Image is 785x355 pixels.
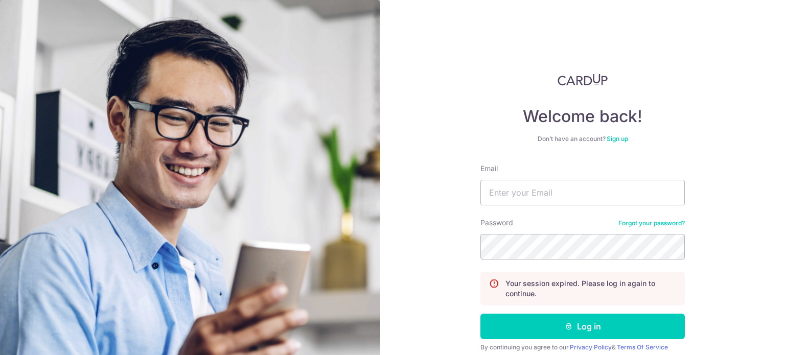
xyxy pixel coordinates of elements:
div: By continuing you agree to our & [480,343,685,351]
h4: Welcome back! [480,106,685,127]
a: Sign up [607,135,628,143]
label: Email [480,163,498,174]
a: Privacy Policy [570,343,612,351]
a: Terms Of Service [617,343,668,351]
button: Log in [480,314,685,339]
label: Password [480,218,513,228]
p: Your session expired. Please log in again to continue. [505,278,676,299]
input: Enter your Email [480,180,685,205]
div: Don’t have an account? [480,135,685,143]
img: CardUp Logo [558,74,608,86]
a: Forgot your password? [618,219,685,227]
